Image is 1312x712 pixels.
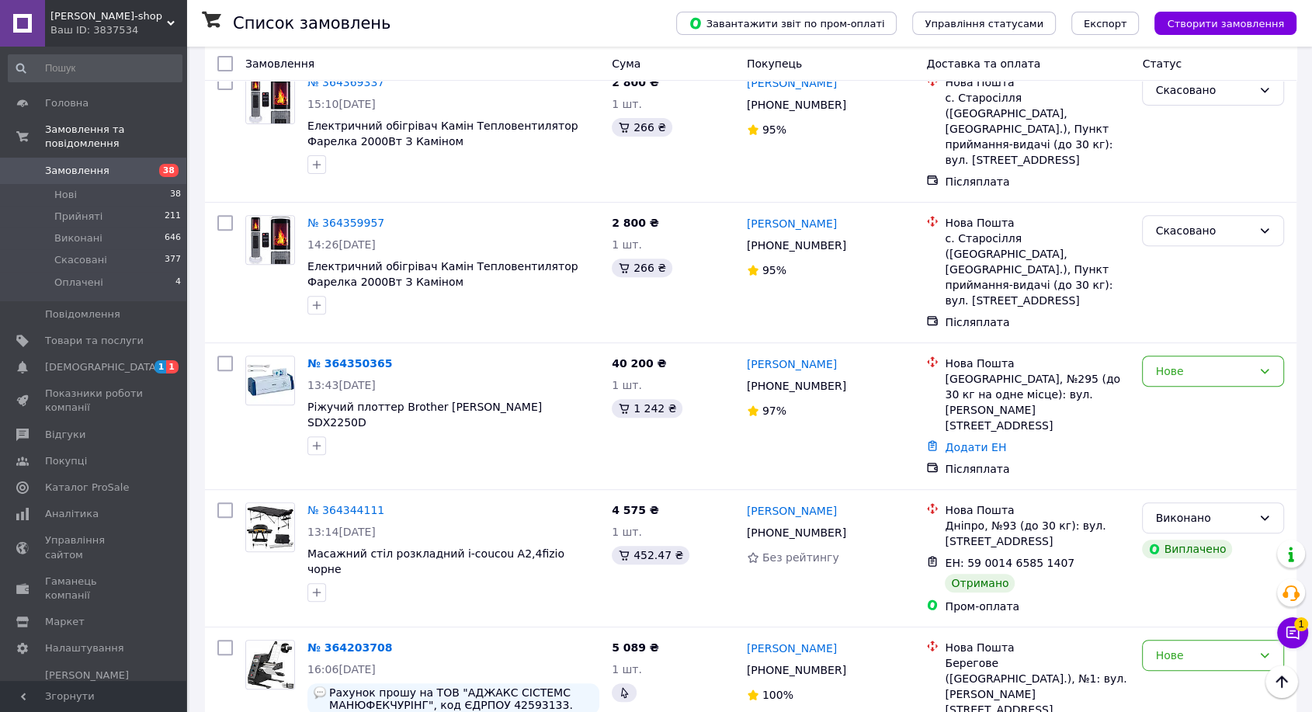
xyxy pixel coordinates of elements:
img: Фото товару [246,356,294,405]
a: Створити замовлення [1139,16,1296,29]
a: [PERSON_NAME] [747,641,837,656]
button: Завантажити звіт по пром-оплаті [676,12,897,35]
span: 1 [1294,617,1308,631]
span: 211 [165,210,181,224]
span: Каталог ProSale [45,481,129,495]
div: [GEOGRAPHIC_DATA], №295 (до 30 кг на одне місце): вул. [PERSON_NAME][STREET_ADDRESS] [945,371,1130,433]
a: [PERSON_NAME] [747,75,837,91]
a: Фото товару [245,356,295,405]
span: 646 [165,231,181,245]
span: Маркет [45,615,85,629]
a: Фото товару [245,215,295,265]
div: Нове [1155,363,1252,380]
div: Скасовано [1155,82,1252,99]
span: Експорт [1084,18,1127,30]
span: 4 575 ₴ [612,504,659,516]
a: № 364344111 [307,504,384,516]
a: № 364359957 [307,217,384,229]
span: 2 800 ₴ [612,217,659,229]
div: Дніпро, №93 (до 30 кг): вул. [STREET_ADDRESS] [945,518,1130,549]
span: Cума [612,57,640,70]
span: Покупці [45,454,87,468]
span: Статус [1142,57,1182,70]
span: 100% [762,689,793,701]
div: Скасовано [1155,222,1252,239]
a: Фото товару [245,640,295,689]
img: Фото товару [246,216,294,264]
div: [PHONE_NUMBER] [744,94,849,116]
span: 5 089 ₴ [612,641,659,654]
span: Управління статусами [925,18,1043,30]
div: [PHONE_NUMBER] [744,375,849,397]
span: [PERSON_NAME] та рахунки [45,669,144,711]
div: Нова Пошта [945,75,1130,90]
div: 452.47 ₴ [612,546,689,564]
div: с. Старосілля ([GEOGRAPHIC_DATA], [GEOGRAPHIC_DATA].), Пункт приймання-видачі (до 30 кг): вул. [S... [945,231,1130,308]
button: Створити замовлення [1154,12,1296,35]
a: Електричний обігрівач Камін Тепловентилятор Фарелка 2000Вт З Каміном [307,120,578,148]
div: [PHONE_NUMBER] [744,522,849,544]
a: [PERSON_NAME] [747,216,837,231]
span: Casto-shop [50,9,167,23]
span: 97% [762,405,786,417]
span: Товари та послуги [45,334,144,348]
input: Пошук [8,54,182,82]
span: ЕН: 59 0014 6585 1407 [945,557,1074,569]
span: Доставка та оплата [926,57,1040,70]
div: Пром-оплата [945,599,1130,614]
div: 266 ₴ [612,118,672,137]
span: Нові [54,188,77,202]
span: Прийняті [54,210,102,224]
a: [PERSON_NAME] [747,503,837,519]
span: 1 [166,360,179,373]
span: 13:14[DATE] [307,526,376,538]
div: 1 242 ₴ [612,399,682,418]
span: Завантажити звіт по пром-оплаті [689,16,884,30]
div: [PHONE_NUMBER] [744,659,849,681]
span: Оплачені [54,276,103,290]
span: Головна [45,96,89,110]
span: Замовлення [45,164,109,178]
span: Без рейтингу [762,551,839,564]
a: Ріжучий плоттер Brother [PERSON_NAME] SDX2250D [307,401,542,429]
span: Аналітика [45,507,99,521]
div: Післяплата [945,174,1130,189]
span: Показники роботи компанії [45,387,144,415]
span: 377 [165,253,181,267]
div: Виплачено [1142,540,1232,558]
img: :speech_balloon: [314,686,326,699]
span: 95% [762,123,786,136]
span: 16:06[DATE] [307,663,376,676]
span: Гаманець компанії [45,575,144,603]
a: Додати ЕН [945,441,1006,453]
img: Фото товару [246,75,294,123]
span: 38 [170,188,181,202]
span: 15:10[DATE] [307,98,376,110]
span: 14:26[DATE] [307,238,376,251]
span: 13:43[DATE] [307,379,376,391]
a: № 364369337 [307,76,384,89]
div: Нова Пошта [945,215,1130,231]
span: Скасовані [54,253,107,267]
img: Фото товару [246,503,294,551]
a: Масажний стіл розкладний i-coucou A2,4fizio чорне [307,547,564,575]
span: Повідомлення [45,307,120,321]
a: № 364350365 [307,357,392,370]
div: Нове [1155,647,1252,664]
span: 4 [175,276,181,290]
span: 1 шт. [612,238,642,251]
div: Післяплата [945,461,1130,477]
span: 2 800 ₴ [612,76,659,89]
span: Відгуки [45,428,85,442]
span: Рахунок прошу на ТОВ "АДЖАКС СІСТЕМС МАНЮФЕКЧУРІНГ", код ЄДРПОУ 42593133. Реквізити для доставки ... [329,686,593,711]
div: Отримано [945,574,1015,592]
span: Електричний обігрівач Камін Тепловентилятор Фарелка 2000Вт З Каміном [307,260,578,288]
span: 40 200 ₴ [612,357,667,370]
button: Чат з покупцем1 [1277,617,1308,648]
div: Нова Пошта [945,356,1130,371]
span: [DEMOGRAPHIC_DATA] [45,360,160,374]
span: Замовлення та повідомлення [45,123,186,151]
